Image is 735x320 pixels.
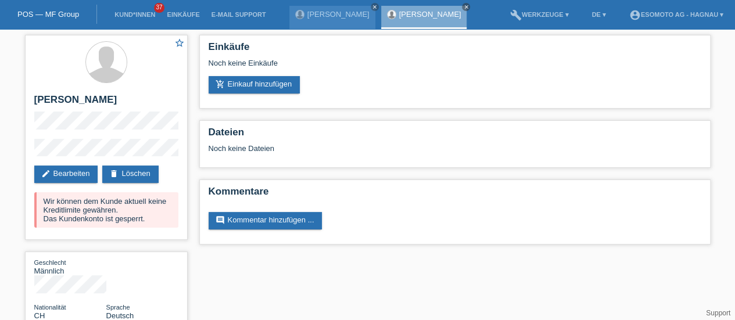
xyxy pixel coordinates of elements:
h2: Dateien [209,127,701,144]
div: Männlich [34,258,106,275]
a: Kund*innen [109,11,161,18]
i: comment [216,215,225,225]
a: POS — MF Group [17,10,79,19]
div: Wir können dem Kunde aktuell keine Kreditlimite gewähren. Das Kundenkonto ist gesperrt. [34,192,178,228]
span: 37 [154,3,164,13]
i: close [372,4,378,10]
a: add_shopping_cartEinkauf hinzufügen [209,76,300,94]
span: Nationalität [34,304,66,311]
a: editBearbeiten [34,166,98,183]
a: close [462,3,470,11]
span: Sprache [106,304,130,311]
span: Schweiz [34,311,45,320]
i: account_circle [629,9,641,21]
h2: [PERSON_NAME] [34,94,178,112]
i: close [463,4,469,10]
h2: Einkäufe [209,41,701,59]
i: add_shopping_cart [216,80,225,89]
a: deleteLöschen [102,166,158,183]
i: build [510,9,522,21]
a: [PERSON_NAME] [399,10,461,19]
a: buildWerkzeuge ▾ [504,11,575,18]
span: Geschlecht [34,259,66,266]
h2: Kommentare [209,186,701,203]
a: [PERSON_NAME] [307,10,370,19]
a: star_border [174,38,185,50]
i: star_border [174,38,185,48]
a: E-Mail Support [206,11,272,18]
a: commentKommentar hinzufügen ... [209,212,322,229]
div: Noch keine Einkäufe [209,59,701,76]
div: Noch keine Dateien [209,144,564,153]
a: Support [706,309,730,317]
a: close [371,3,379,11]
a: account_circleEsomoto AG - Hagnau ▾ [623,11,729,18]
span: Deutsch [106,311,134,320]
i: edit [41,169,51,178]
a: Einkäufe [161,11,205,18]
a: DE ▾ [586,11,611,18]
i: delete [109,169,119,178]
